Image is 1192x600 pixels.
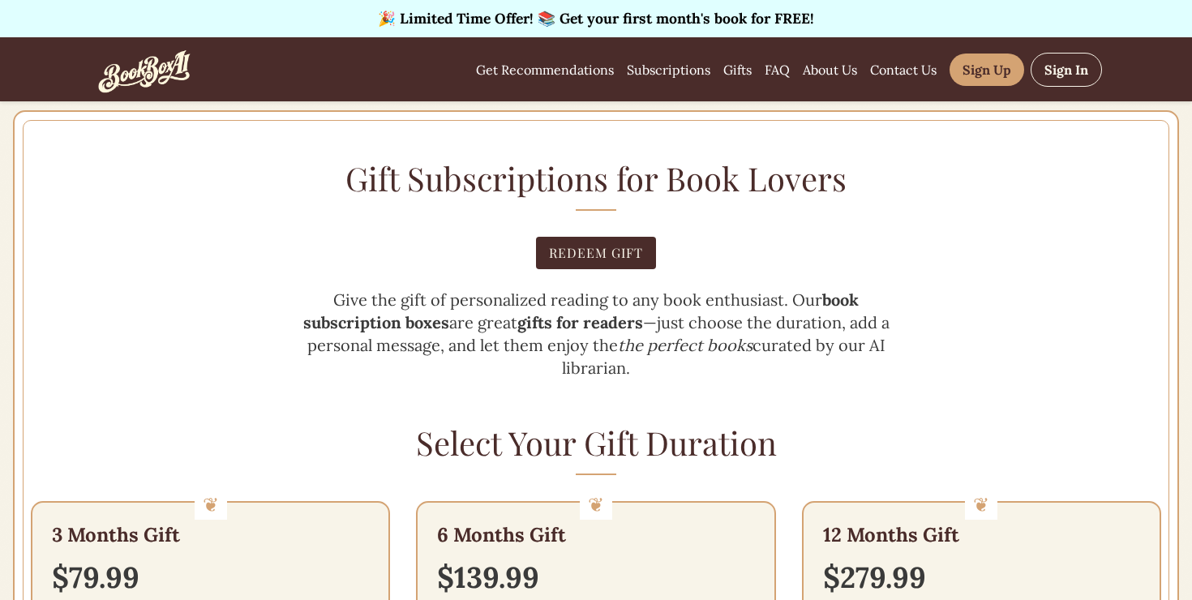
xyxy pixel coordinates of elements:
p: $279.99 [823,561,1140,594]
a: Sign Up [950,54,1024,86]
h2: Select Your Gift Duration [31,418,1161,475]
h2: 6 Months Gift [437,522,754,548]
h1: Gift Subscriptions for Book Lovers [31,154,1161,211]
a: Gifts [723,60,752,79]
button: Redeem Gift [536,237,656,269]
p: $79.99 [52,561,369,594]
a: Contact Us [870,60,937,79]
h2: 12 Months Gift [823,522,1140,548]
strong: gifts for readers [517,312,643,332]
p: $139.99 [437,561,754,594]
em: the perfect books [618,335,753,355]
a: Sign In [1031,53,1102,87]
a: FAQ [765,60,790,79]
h2: 3 Months Gift [52,522,369,548]
p: Give the gift of personalized reading to any book enthusiast. Our are great —just choose the dura... [285,289,907,379]
img: BookBoxAI Logo [90,19,199,120]
a: Subscriptions [627,60,710,79]
a: About Us [803,60,857,79]
a: Get Recommendations [476,60,614,79]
